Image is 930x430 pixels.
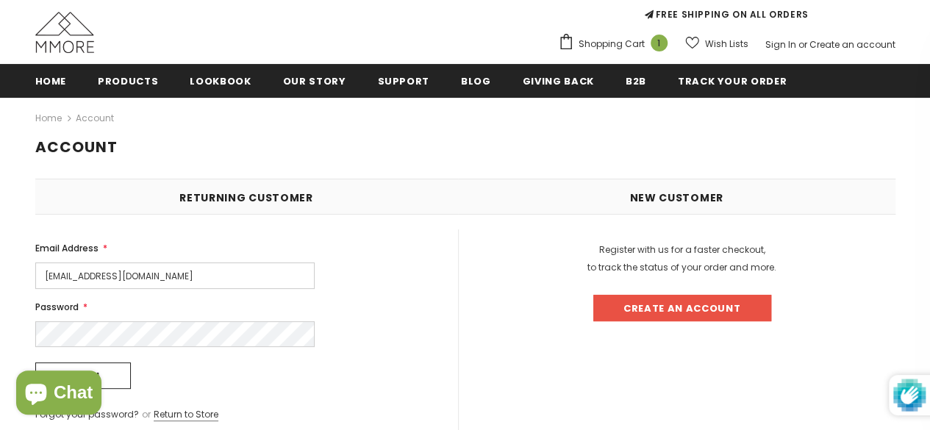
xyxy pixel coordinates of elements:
span: Track your order [678,74,787,88]
span: Our Story [283,74,346,88]
span: Email Address [35,242,99,254]
a: Track your order [678,64,787,97]
inbox-online-store-chat: Shopify online store chat [12,370,106,418]
a: Our Story [283,64,346,97]
span: Home [35,74,67,88]
img: Protected by hCaptcha [893,375,926,415]
p: Register with us for a faster checkout, to track the status of your order and more. [469,241,895,276]
span: Lookbook [190,74,251,88]
a: Giving back [523,64,594,97]
a: Home [35,110,62,127]
div: Returning Customer [66,189,427,207]
a: Home [35,64,67,97]
span: or [798,38,807,51]
input: Login [35,362,131,389]
span: or [141,408,151,420]
span: Password [35,301,79,313]
span: Giving back [523,74,594,88]
a: support [377,64,429,97]
a: Lookbook [190,64,251,97]
a: Create an account [809,38,895,51]
span: support [377,74,429,88]
span: B2B [626,74,646,88]
span: Products [98,74,158,88]
a: Sign In [765,38,796,51]
div: New Customer [489,189,865,207]
span: Shopping Cart [579,37,645,51]
h1: Account [35,138,895,157]
span: 1 [651,35,668,51]
span: Wish Lists [705,37,748,51]
span: Account [76,110,114,127]
a: Blog [461,64,491,97]
a: B2B [626,64,646,97]
a: Wish Lists [685,31,748,57]
a: Return to Store [154,408,218,421]
img: MMORE Cases [35,12,94,53]
a: Create An Account [593,295,771,321]
a: Shopping Cart 1 [558,33,675,55]
span: Blog [461,74,491,88]
a: Products [98,64,158,97]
